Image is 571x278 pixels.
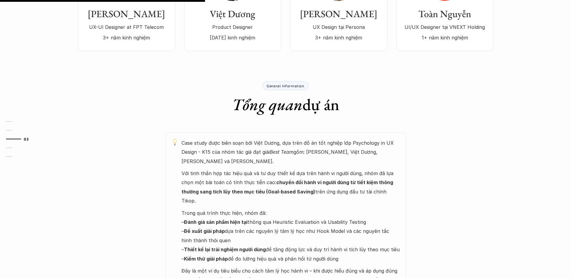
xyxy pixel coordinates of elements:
[190,23,275,32] p: Product Designer
[402,23,487,32] p: UI/UX Designer tại VNEXT Holding
[296,23,381,32] p: UX Design tại Persona
[296,8,381,20] h3: [PERSON_NAME]
[24,137,29,141] strong: 03
[6,135,35,143] a: 03
[184,246,266,252] strong: Thiết kế lại trải nghiệm người dùng
[232,95,339,114] h1: dự án
[184,228,225,234] strong: Đề xuất giải pháp
[184,219,247,225] strong: Đánh giá sản phẩm hiện tại
[270,149,293,155] em: Best Team
[402,33,487,42] p: 1+ năm kinh nghiệm
[267,84,304,88] p: General Information
[84,8,169,20] h3: [PERSON_NAME]
[84,33,169,42] p: 3+ năm kinh nghiệm
[232,94,303,115] em: Tổng quan
[402,8,487,20] h3: Toàn Nguyễn
[190,8,275,20] h3: Việt Dương
[184,256,228,262] strong: Kiểm thử giải pháp
[296,33,381,42] p: 3+ năm kinh nghiệm
[190,33,275,42] p: [DATE] kinh nghiệm
[182,179,394,194] strong: chuyển đổi hành vi người dùng từ tiết kiệm thông thường sang tích lũy theo mục tiêu (Goal-based S...
[84,23,169,32] p: UX-UI Designer at FPT Telecom
[182,138,400,166] p: Case study được biên soạn bởi Việt Dương, dựa trên đồ án tốt nghiệp lớp Psychology in UX Design -...
[182,209,400,263] p: Trong quá trình thực hiện, nhóm đã: – thông qua Heuristic Evaluation và Usability Testing – dựa t...
[182,169,400,205] p: Với tinh thần hợp tác hiệu quả và tư duy thiết kế dựa trên hành vi người dùng, nhóm đã lựa chọn m...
